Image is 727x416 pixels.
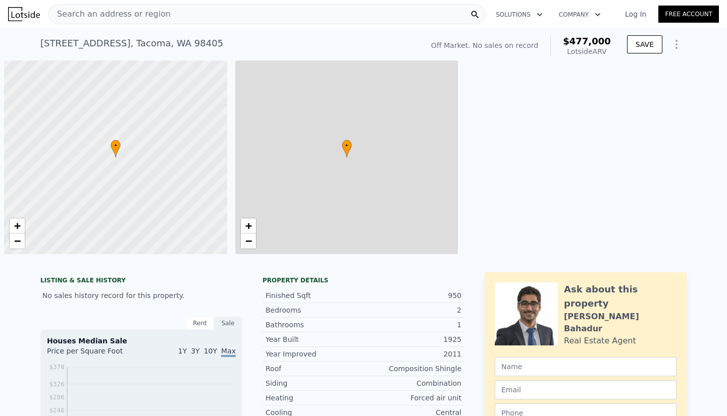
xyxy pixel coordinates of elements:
[221,347,236,357] span: Max
[613,9,658,19] a: Log In
[49,8,171,20] span: Search an address or region
[49,394,65,401] tspan: $286
[658,6,719,23] a: Free Account
[266,320,363,330] div: Bathrooms
[563,36,611,46] span: $477,000
[266,393,363,403] div: Heating
[245,234,251,247] span: −
[111,140,121,157] div: •
[363,305,461,315] div: 2
[431,40,538,50] div: Off Market. No sales on record
[111,141,121,150] span: •
[178,347,187,355] span: 1Y
[8,7,40,21] img: Lotside
[47,346,141,362] div: Price per Square Foot
[564,335,636,347] div: Real Estate Agent
[363,320,461,330] div: 1
[204,347,217,355] span: 10Y
[40,276,242,286] div: LISTING & SALE HISTORY
[245,219,251,232] span: +
[266,305,363,315] div: Bedrooms
[363,364,461,374] div: Composition Shingle
[263,276,464,284] div: Property details
[363,349,461,359] div: 2011
[564,282,677,311] div: Ask about this property
[10,218,25,233] a: Zoom in
[551,6,609,24] button: Company
[495,380,677,399] input: Email
[49,364,65,371] tspan: $378
[186,317,214,330] div: Rent
[40,286,242,305] div: No sales history record for this property.
[214,317,242,330] div: Sale
[363,290,461,301] div: 950
[47,336,236,346] div: Houses Median Sale
[191,347,199,355] span: 3Y
[10,233,25,249] a: Zoom out
[363,393,461,403] div: Forced air unit
[266,290,363,301] div: Finished Sqft
[627,35,662,53] button: SAVE
[495,357,677,376] input: Name
[342,141,352,150] span: •
[564,311,677,335] div: [PERSON_NAME] Bahadur
[488,6,551,24] button: Solutions
[266,364,363,374] div: Roof
[342,140,352,157] div: •
[49,407,65,414] tspan: $246
[241,233,256,249] a: Zoom out
[14,234,21,247] span: −
[666,34,687,54] button: Show Options
[363,334,461,344] div: 1925
[49,381,65,388] tspan: $326
[40,36,223,50] div: [STREET_ADDRESS] , Tacoma , WA 98405
[241,218,256,233] a: Zoom in
[266,349,363,359] div: Year Improved
[563,46,611,56] div: Lotside ARV
[363,378,461,388] div: Combination
[266,378,363,388] div: Siding
[266,334,363,344] div: Year Built
[14,219,21,232] span: +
